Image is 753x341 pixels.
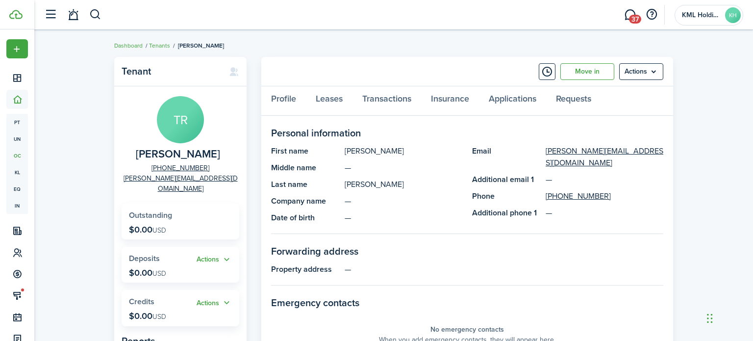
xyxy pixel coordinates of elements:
iframe: To enrich screen reader interactions, please activate Accessibility in Grammarly extension settings [704,294,753,341]
panel-main-title: Phone [472,190,541,202]
a: Tenants [149,41,170,50]
button: Search [89,6,101,23]
div: Drag [707,304,713,333]
panel-main-placeholder-title: No emergency contacts [430,324,504,335]
button: Open resource center [643,6,660,23]
a: Transactions [352,86,421,116]
a: [PHONE_NUMBER] [151,163,209,173]
button: Open menu [197,254,232,265]
span: [PERSON_NAME] [178,41,224,50]
panel-main-title: Last name [271,179,340,190]
a: Leases [306,86,352,116]
panel-main-title: Tenant [122,66,219,77]
panel-main-title: Email [472,145,541,169]
p: $0.00 [129,225,166,235]
a: eq [6,181,28,197]
button: Open menu [6,39,28,58]
menu-btn: Actions [619,63,663,80]
span: USD [152,312,166,322]
span: USD [152,268,166,279]
a: [PERSON_NAME][EMAIL_ADDRESS][DOMAIN_NAME] [122,173,239,194]
panel-main-description: — [345,162,462,174]
span: KML Holdings, LLC [682,12,721,19]
panel-main-description: [PERSON_NAME] [345,179,462,190]
avatar-text: TR [157,96,204,143]
span: Deposits [129,253,160,264]
a: Messaging [621,2,639,27]
a: oc [6,147,28,164]
a: Applications [479,86,546,116]
panel-main-title: Property address [271,263,340,275]
a: Profile [261,86,306,116]
a: Insurance [421,86,479,116]
panel-main-description: — [345,212,462,224]
img: TenantCloud [9,10,23,19]
panel-main-description: [PERSON_NAME] [345,145,462,157]
panel-main-section-title: Emergency contacts [271,295,663,310]
panel-main-section-title: Forwarding address [271,244,663,259]
button: Open menu [197,297,232,309]
a: Dashboard [114,41,143,50]
button: Actions [197,254,232,265]
panel-main-title: Company name [271,195,340,207]
a: un [6,131,28,147]
panel-main-description: — [345,195,462,207]
button: Actions [197,297,232,309]
panel-main-section-title: Personal information [271,126,663,140]
span: USD [152,225,166,236]
a: kl [6,164,28,181]
panel-main-description: — [345,263,663,275]
a: pt [6,114,28,131]
button: Open menu [619,63,663,80]
div: Chat Widget [704,294,753,341]
avatar-text: KH [725,7,741,23]
p: $0.00 [129,311,166,321]
panel-main-title: Additional phone 1 [472,207,541,219]
p: $0.00 [129,268,166,278]
span: Outstanding [129,210,172,221]
a: in [6,197,28,214]
span: Credits [129,296,154,307]
a: [PHONE_NUMBER] [546,190,611,202]
a: Notifications [64,2,82,27]
a: [PERSON_NAME][EMAIL_ADDRESS][DOMAIN_NAME] [546,145,663,169]
panel-main-title: Additional email 1 [472,174,541,185]
panel-main-title: First name [271,145,340,157]
a: Requests [546,86,601,116]
span: Tina Rafalko [136,148,220,160]
panel-main-title: Middle name [271,162,340,174]
button: Open sidebar [41,5,60,24]
panel-main-title: Date of birth [271,212,340,224]
span: 37 [629,15,641,24]
a: Move in [560,63,614,80]
button: Timeline [539,63,555,80]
